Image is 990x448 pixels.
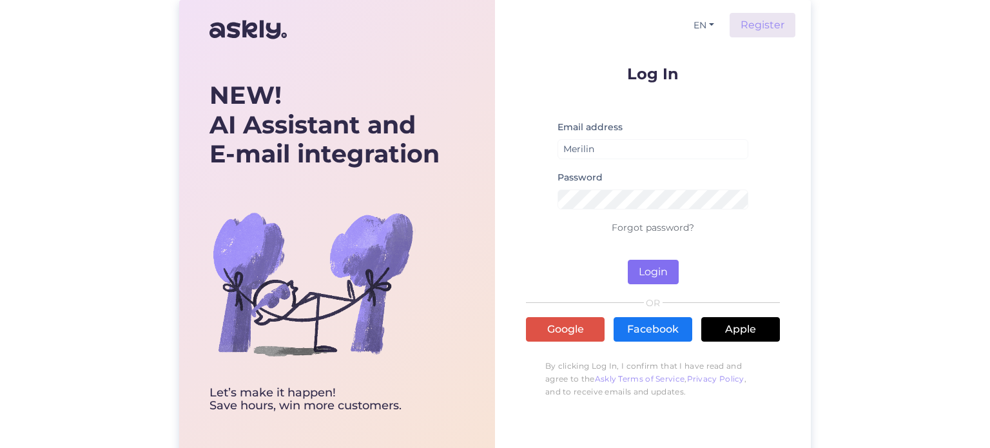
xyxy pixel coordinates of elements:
[558,121,623,134] label: Email address
[209,180,416,387] img: bg-askly
[730,13,795,37] a: Register
[558,171,603,184] label: Password
[526,317,605,342] a: Google
[687,374,744,384] a: Privacy Policy
[526,353,780,405] p: By clicking Log In, I confirm that I have read and agree to the , , and to receive emails and upd...
[644,298,663,307] span: OR
[612,222,694,233] a: Forgot password?
[209,14,287,45] img: Askly
[558,139,748,159] input: Enter email
[209,80,282,110] b: NEW!
[688,16,719,35] button: EN
[614,317,692,342] a: Facebook
[526,66,780,82] p: Log In
[628,260,679,284] button: Login
[209,387,440,413] div: Let’s make it happen! Save hours, win more customers.
[701,317,780,342] a: Apple
[209,81,440,169] div: AI Assistant and E-mail integration
[595,374,685,384] a: Askly Terms of Service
